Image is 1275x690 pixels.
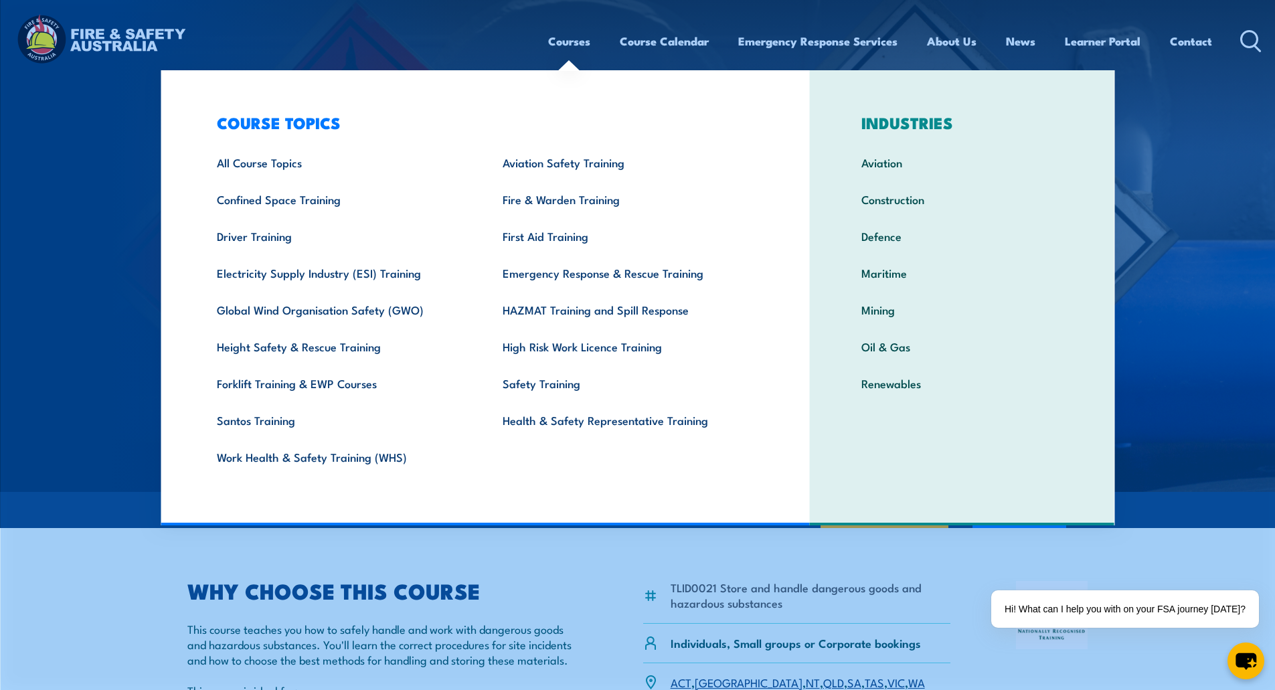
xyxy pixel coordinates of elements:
[865,674,884,690] a: TAS
[841,254,1084,291] a: Maritime
[196,328,482,365] a: Height Safety & Rescue Training
[841,328,1084,365] a: Oil & Gas
[806,674,820,690] a: NT
[196,438,482,475] a: Work Health & Safety Training (WHS)
[196,181,482,218] a: Confined Space Training
[482,328,768,365] a: High Risk Work Licence Training
[695,674,802,690] a: [GEOGRAPHIC_DATA]
[1227,642,1264,679] button: chat-button
[620,23,709,59] a: Course Calendar
[671,580,951,611] li: TLID0021 Store and handle dangerous goods and hazardous substances
[841,365,1084,402] a: Renewables
[671,635,921,651] p: Individuals, Small groups or Corporate bookings
[991,590,1259,628] div: Hi! What can I help you with on your FSA journey [DATE]?
[671,675,925,690] p: , , , , , , ,
[841,291,1084,328] a: Mining
[187,581,578,600] h2: WHY CHOOSE THIS COURSE
[196,254,482,291] a: Electricity Supply Industry (ESI) Training
[482,181,768,218] a: Fire & Warden Training
[927,23,976,59] a: About Us
[482,402,768,438] a: Health & Safety Representative Training
[841,218,1084,254] a: Defence
[823,674,844,690] a: QLD
[841,113,1084,132] h3: INDUSTRIES
[196,402,482,438] a: Santos Training
[187,621,578,668] p: This course teaches you how to safely handle and work with dangerous goods and hazardous substanc...
[482,218,768,254] a: First Aid Training
[548,23,590,59] a: Courses
[482,144,768,181] a: Aviation Safety Training
[847,674,861,690] a: SA
[196,365,482,402] a: Forklift Training & EWP Courses
[1065,23,1140,59] a: Learner Portal
[196,218,482,254] a: Driver Training
[196,113,768,132] h3: COURSE TOPICS
[671,674,691,690] a: ACT
[196,144,482,181] a: All Course Topics
[738,23,898,59] a: Emergency Response Services
[482,291,768,328] a: HAZMAT Training and Spill Response
[841,144,1084,181] a: Aviation
[1006,23,1035,59] a: News
[887,674,905,690] a: VIC
[196,291,482,328] a: Global Wind Organisation Safety (GWO)
[1016,581,1088,649] img: Nationally Recognised Training logo.
[1170,23,1212,59] a: Contact
[841,181,1084,218] a: Construction
[482,365,768,402] a: Safety Training
[482,254,768,291] a: Emergency Response & Rescue Training
[908,674,925,690] a: WA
